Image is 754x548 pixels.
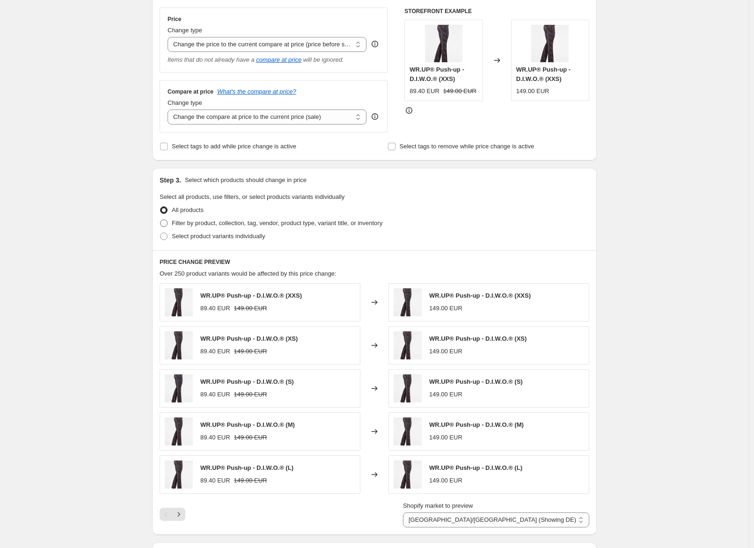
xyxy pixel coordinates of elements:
img: 621_80x.jpg [165,417,193,446]
img: 621_80x.jpg [394,331,422,359]
img: 621_80x.jpg [425,25,462,62]
img: 621_80x.jpg [531,25,569,62]
div: 89.40 EUR [200,347,230,356]
img: 621_80x.jpg [394,460,422,489]
span: Select tags to remove while price change is active [400,143,534,150]
nav: Pagination [160,508,185,521]
i: Items that do not already have a [168,56,255,63]
span: Filter by product, collection, tag, vendor, product type, variant title, or inventory [172,219,382,227]
img: 621_80x.jpg [165,288,193,316]
span: WR.UP® Push-up - D.I.W.O.® (L) [429,464,522,471]
p: Select which products should change in price [185,175,307,185]
strike: 149.00 EUR [234,304,267,313]
div: 89.40 EUR [200,304,230,313]
img: 621_80x.jpg [394,374,422,402]
span: WR.UP® Push-up - D.I.W.O.® (XXS) [200,292,302,299]
span: WR.UP® Push-up - D.I.W.O.® (XXS) [410,66,464,82]
span: Change type [168,99,202,106]
strike: 149.00 EUR [234,476,267,485]
span: WR.UP® Push-up - D.I.W.O.® (S) [429,378,523,385]
span: WR.UP® Push-up - D.I.W.O.® (S) [200,378,294,385]
h2: Step 3. [160,175,181,185]
h3: Compare at price [168,88,213,95]
span: Select tags to add while price change is active [172,143,296,150]
h3: Price [168,15,181,23]
img: 621_80x.jpg [165,374,193,402]
span: WR.UP® Push-up - D.I.W.O.® (L) [200,464,293,471]
strike: 149.00 EUR [234,347,267,356]
div: 149.00 EUR [429,347,462,356]
div: help [370,39,380,49]
span: WR.UP® Push-up - D.I.W.O.® (XS) [200,335,298,342]
img: 621_80x.jpg [394,288,422,316]
div: 89.40 EUR [200,476,230,485]
div: help [370,112,380,121]
div: 89.40 EUR [200,390,230,399]
span: Change type [168,27,202,34]
strike: 149.00 EUR [234,390,267,399]
span: Over 250 product variants would be affected by this price change: [160,270,337,277]
div: 89.40 EUR [410,87,439,96]
div: 149.00 EUR [516,87,549,96]
button: What's the compare at price? [217,88,296,95]
span: WR.UP® Push-up - D.I.W.O.® (XS) [429,335,527,342]
span: All products [172,206,204,213]
span: WR.UP® Push-up - D.I.W.O.® (M) [200,421,295,428]
img: 621_80x.jpg [165,460,193,489]
strike: 149.00 EUR [234,433,267,442]
span: Select product variants individually [172,233,265,240]
strike: 149.00 EUR [443,87,476,96]
span: WR.UP® Push-up - D.I.W.O.® (XXS) [516,66,571,82]
span: WR.UP® Push-up - D.I.W.O.® (XXS) [429,292,531,299]
div: 149.00 EUR [429,390,462,399]
img: 621_80x.jpg [165,331,193,359]
div: 149.00 EUR [429,304,462,313]
span: Select all products, use filters, or select products variants individually [160,193,344,200]
h6: STOREFRONT EXAMPLE [404,7,589,15]
div: 149.00 EUR [429,433,462,442]
div: 89.40 EUR [200,433,230,442]
div: 149.00 EUR [429,476,462,485]
button: Next [172,508,185,521]
button: compare at price [256,56,301,63]
h6: PRICE CHANGE PREVIEW [160,258,589,266]
img: 621_80x.jpg [394,417,422,446]
span: WR.UP® Push-up - D.I.W.O.® (M) [429,421,524,428]
i: will be ignored. [303,56,344,63]
span: Shopify market to preview [403,502,473,509]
